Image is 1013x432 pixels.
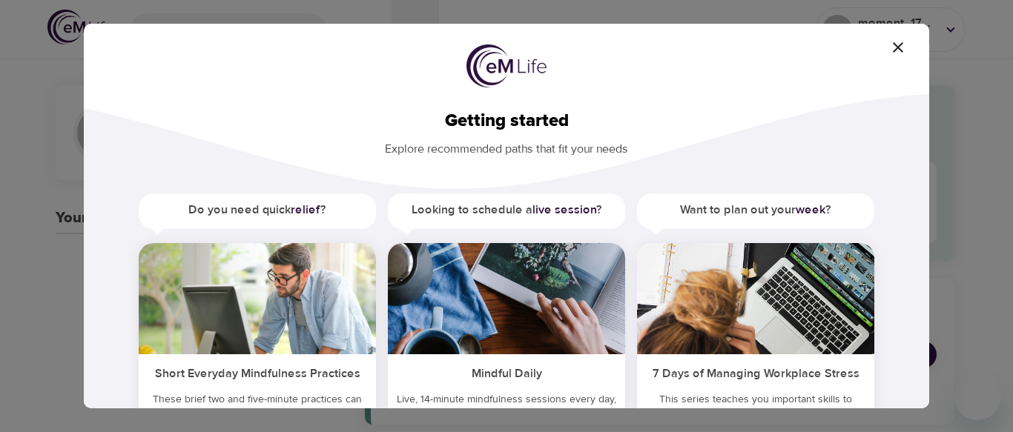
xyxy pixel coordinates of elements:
img: ims [388,243,625,354]
a: relief [291,202,320,217]
h5: Looking to schedule a ? [388,193,625,227]
h5: Mindful Daily [388,354,625,391]
h2: Getting started [108,110,905,132]
img: ims [637,243,874,354]
p: Explore recommended paths that fit your needs [108,132,905,158]
img: logo [466,44,547,87]
h5: Short Everyday Mindfulness Practices [139,354,376,391]
h5: Do you need quick ? [139,193,376,227]
h5: Want to plan out your ? [637,193,874,227]
a: live session [532,202,596,217]
a: week [796,202,825,217]
img: ims [139,243,376,354]
h5: 7 Days of Managing Workplace Stress [637,354,874,391]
